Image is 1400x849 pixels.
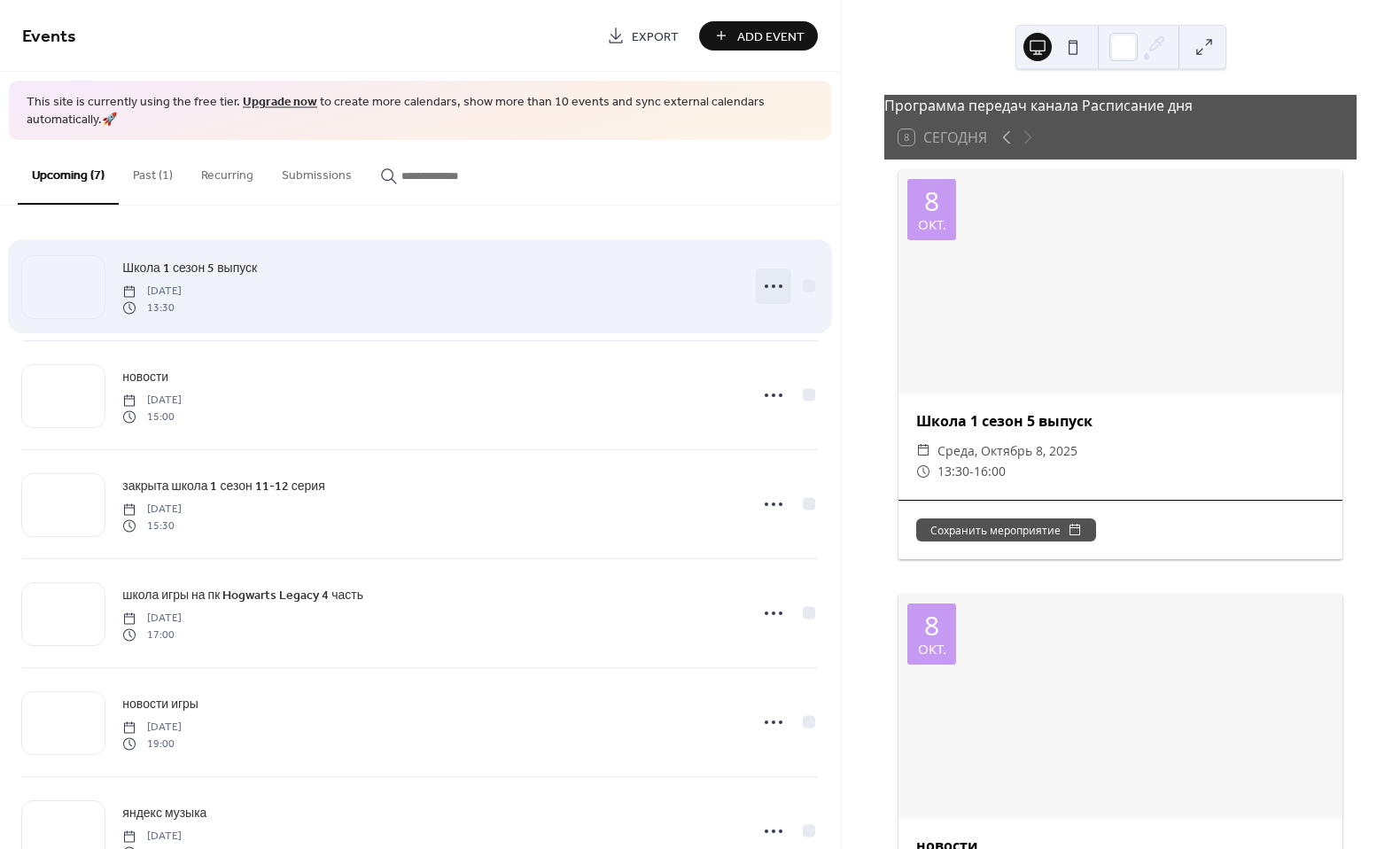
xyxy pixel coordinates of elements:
[122,803,206,823] a: яндекс музыка
[122,627,182,643] span: 17:00
[122,805,206,823] span: яндекс музыка
[632,27,679,46] span: Export
[122,260,257,278] span: Школа 1 сезон 5 выпуск
[898,410,1342,432] div: Школа 1 сезон 5 выпуск
[122,694,198,714] a: новости игры
[916,518,1096,541] button: Сохранить мероприятие
[119,140,187,203] button: Past (1)
[916,461,930,482] div: ​
[122,476,324,496] a: закрыта школа 1 сезон 11-12 серия
[122,478,324,496] span: закрыта школа 1 сезон 11-12 серия
[884,95,1357,116] div: Программа передач канала Расписание дня
[122,585,363,605] a: школа игры на пк Hogwarts Legacy 4 часть
[27,94,813,129] span: This site is currently using the free tier. to create more calendars, show more than 10 events an...
[122,720,182,736] span: [DATE]
[122,829,182,845] span: [DATE]
[916,440,930,462] div: ​
[122,696,198,714] span: новости игры
[974,461,1006,482] span: 16:00
[924,188,939,214] div: 8
[969,461,974,482] span: -
[122,369,168,387] span: новости
[268,140,366,203] button: Submissions
[122,258,257,278] a: Школа 1 сезон 5 выпуск
[918,643,946,656] div: окт.
[122,736,182,752] span: 19:00
[18,140,119,205] button: Upcoming (7)
[243,90,317,114] a: Upgrade now
[122,409,182,424] span: 15:00
[122,284,182,300] span: [DATE]
[594,21,692,51] a: Export
[699,21,818,51] button: Add Event
[122,502,182,518] span: [DATE]
[937,461,969,482] span: 13:30
[737,27,805,46] span: Add Event
[122,611,182,627] span: [DATE]
[122,367,168,387] a: новости
[122,300,182,315] span: 13:30
[22,19,76,54] span: Events
[122,518,182,534] span: 15:30
[918,218,946,231] div: окт.
[122,393,182,409] span: [DATE]
[187,140,268,203] button: Recurring
[122,587,363,605] span: школа игры на пк Hogwarts Legacy 4 часть
[924,612,939,639] div: 8
[937,440,1077,462] span: среда, октябрь 8, 2025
